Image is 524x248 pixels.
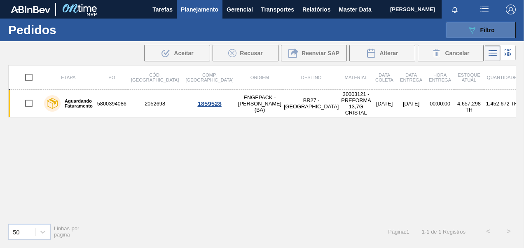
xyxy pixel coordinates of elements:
span: Planejamento [181,5,218,14]
span: Tarefas [152,5,173,14]
img: Logout [506,5,516,14]
button: < [478,221,498,242]
span: 4.657,298 TH [457,101,481,113]
td: 5800394086 [96,90,128,117]
h1: Pedidos [8,25,122,35]
span: PO [108,75,115,80]
span: Linhas por página [54,225,80,238]
button: > [498,221,519,242]
span: Hora Entrega [429,73,451,82]
span: Transportes [261,5,294,14]
div: 50 [13,228,20,235]
span: Cód. [GEOGRAPHIC_DATA] [131,73,179,82]
td: 00:00:00 [426,90,454,117]
button: Alterar [349,45,415,61]
div: Aceitar [144,45,210,61]
button: Cancelar [418,45,484,61]
div: Reenviar SAP [281,45,347,61]
span: Cancelar [445,50,469,56]
span: Estoque atual [458,73,480,82]
label: Aguardando Faturamento [61,98,93,108]
div: Alterar Pedido [349,45,415,61]
td: 1.452,672 TH [484,90,520,117]
div: Recusar [213,45,278,61]
span: Quantidade [487,75,517,80]
span: Reenviar SAP [302,50,339,56]
span: Data coleta [375,73,393,82]
span: Recusar [240,50,262,56]
td: [DATE] [372,90,397,117]
td: BR27 - [GEOGRAPHIC_DATA] [283,90,340,117]
div: Cancelar Pedidos em Massa [418,45,484,61]
span: Alterar [379,50,398,56]
div: Visão em Cards [501,45,516,61]
span: Destino [301,75,322,80]
span: Master Data [339,5,371,14]
button: Notificações [442,4,468,15]
span: Data Entrega [400,73,422,82]
span: Aceitar [174,50,193,56]
span: Material [345,75,367,80]
span: Etapa [61,75,75,80]
td: 2052698 [128,90,182,117]
span: Origem [250,75,269,80]
span: Filtro [480,27,495,33]
div: 1859528 [183,100,235,107]
td: ENGEPACK - [PERSON_NAME] (BA) [237,90,283,117]
td: 30003121 - PREFORMA 13,7G CRISTAL [340,90,372,117]
td: [DATE] [397,90,426,117]
span: Relatórios [302,5,330,14]
span: Página : 1 [388,229,409,235]
button: Filtro [446,22,516,38]
img: TNhmsLtSVTkK8tSr43FrP2fwEKptu5GPRR3wAAAABJRU5ErkJggg== [11,6,50,13]
span: Comp. [GEOGRAPHIC_DATA] [185,73,233,82]
span: Gerencial [227,5,253,14]
div: Visão em Lista [485,45,501,61]
img: userActions [480,5,489,14]
span: 1 - 1 de 1 Registros [422,229,466,235]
